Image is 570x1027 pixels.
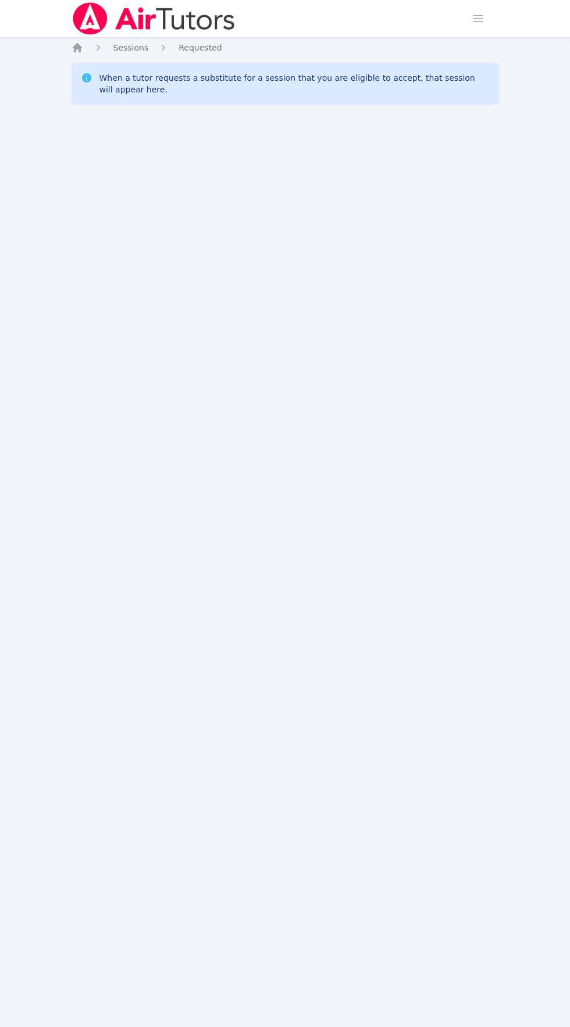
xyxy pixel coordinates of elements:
div: When a tutor requests a substitute for a session that you are eligible to accept, that session wi... [99,72,490,95]
a: Requested [179,42,222,53]
span: Sessions [113,43,149,52]
span: Requested [179,43,222,52]
nav: Breadcrumb [72,42,499,53]
img: Air Tutors [72,2,236,35]
a: Sessions [113,42,149,53]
